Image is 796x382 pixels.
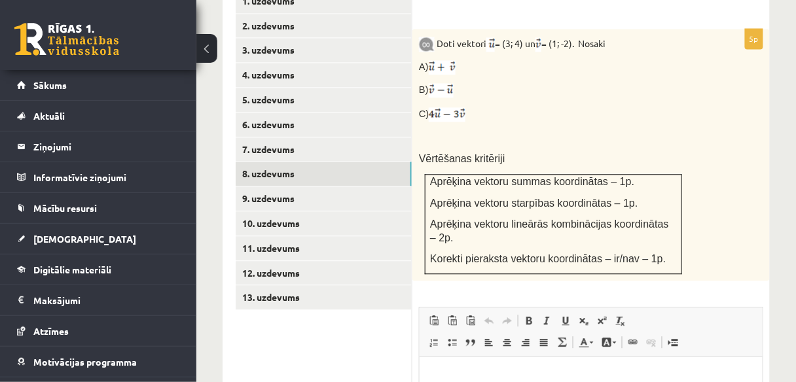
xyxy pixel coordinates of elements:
[575,312,593,329] a: Apakšraksts
[642,334,660,351] a: Atsaistīt
[419,84,454,95] span: B)
[236,38,412,62] a: 3. uzdevums
[17,316,180,346] a: Atzīmes
[429,83,454,97] img: zjLUdXMdwAAAABJRU5ErkJggg==
[17,131,180,162] a: Ziņojumi
[443,334,461,351] a: Ievietot/noņemt sarakstu ar aizzīmēm
[419,37,435,52] img: 9k=
[33,264,111,275] span: Digitālie materiāli
[429,60,456,75] img: Ne6vwCHOgXr5eZXtAAAAABJRU5ErkJggg==
[520,312,538,329] a: Treknraksts (vadīšanas taustiņš+B)
[425,7,430,12] img: Balts.png
[430,218,669,243] span: Aprēķina vektoru lineārās kombinācijas koordinātas – 2p.
[430,253,666,264] span: Korekti pieraksta vektoru koordinātas – ir/nav – 1p.
[745,28,763,49] p: 5p
[538,312,556,329] a: Slīpraksts (vadīšanas taustiņš+I)
[480,312,498,329] a: Atcelt (vadīšanas taustiņš+Z)
[17,193,180,223] a: Mācību resursi
[17,254,180,285] a: Digitālie materiāli
[611,312,630,329] a: Noņemt stilus
[14,23,119,56] a: Rīgas 1. Tālmācības vidusskola
[33,202,97,214] span: Mācību resursi
[17,347,180,377] a: Motivācijas programma
[498,334,516,351] a: Centrēti
[33,325,69,337] span: Atzīmes
[593,312,611,329] a: Augšraksts
[419,109,465,119] span: C)
[516,334,535,351] a: Izlīdzināt pa labi
[236,162,412,186] a: 8. uzdevums
[461,334,480,351] a: Bloka citāts
[33,356,137,368] span: Motivācijas programma
[33,285,180,315] legend: Maksājumi
[430,198,638,209] span: Aprēķina vektoru starpības koordinātas – 1p.
[598,334,621,351] a: Fona krāsa
[17,162,180,192] a: Informatīvie ziņojumi
[575,334,598,351] a: Teksta krāsa
[236,113,412,137] a: 6. uzdevums
[236,236,412,260] a: 11. uzdevums
[535,334,553,351] a: Izlīdzināt malas
[17,70,180,100] a: Sākums
[33,162,180,192] legend: Informatīvie ziņojumi
[236,186,412,211] a: 9. uzdevums
[429,107,465,122] img: QJH5tlC9gohoAAAAABJRU5ErkJggg==
[236,211,412,235] a: 10. uzdevums
[430,176,634,187] span: Aprēķina vektoru summas koordinātas – 1p.
[33,79,67,91] span: Sākums
[236,285,412,309] a: 13. uzdevums
[17,224,180,254] a: [DEMOGRAPHIC_DATA]
[33,131,180,162] legend: Ziņojumi
[498,312,516,329] a: Atkārtot (vadīšanas taustiņš+Y)
[553,334,571,351] a: Math
[425,312,443,329] a: Ielīmēt (vadīšanas taustiņš+V)
[236,88,412,112] a: 5. uzdevums
[33,233,136,245] span: [DEMOGRAPHIC_DATA]
[236,137,412,162] a: 7. uzdevums
[236,14,412,38] a: 2. uzdevums
[664,334,682,351] a: Ievietot lapas pārtraukumu drukai
[556,312,575,329] a: Pasvītrojums (vadīšanas taustiņš+U)
[486,37,495,52] img: jPQBiKhfiW20VqgAAAABJRU5ErkJggg==
[236,63,412,87] a: 4. uzdevums
[419,35,698,52] p: Doti vektori = (3; 4) un = (1; -2). Nosaki
[535,37,541,52] img: u17AQePt8oIoO1bAAAAAElFTkSuQmCC
[236,261,412,285] a: 12. uzdevums
[13,13,330,27] body: Bagātinātā teksta redaktors, wiswyg-editor-user-answer-47433893239040
[419,61,456,72] span: A)
[624,334,642,351] a: Saite (vadīšanas taustiņš+K)
[443,312,461,329] a: Ievietot kā vienkāršu tekstu (vadīšanas taustiņš+pārslēgšanas taustiņš+V)
[461,312,480,329] a: Ievietot no Worda
[425,334,443,351] a: Ievietot/noņemt numurētu sarakstu
[480,334,498,351] a: Izlīdzināt pa kreisi
[17,101,180,131] a: Aktuāli
[33,110,65,122] span: Aktuāli
[419,153,505,164] span: Vērtēšanas kritēriji
[17,285,180,315] a: Maksājumi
